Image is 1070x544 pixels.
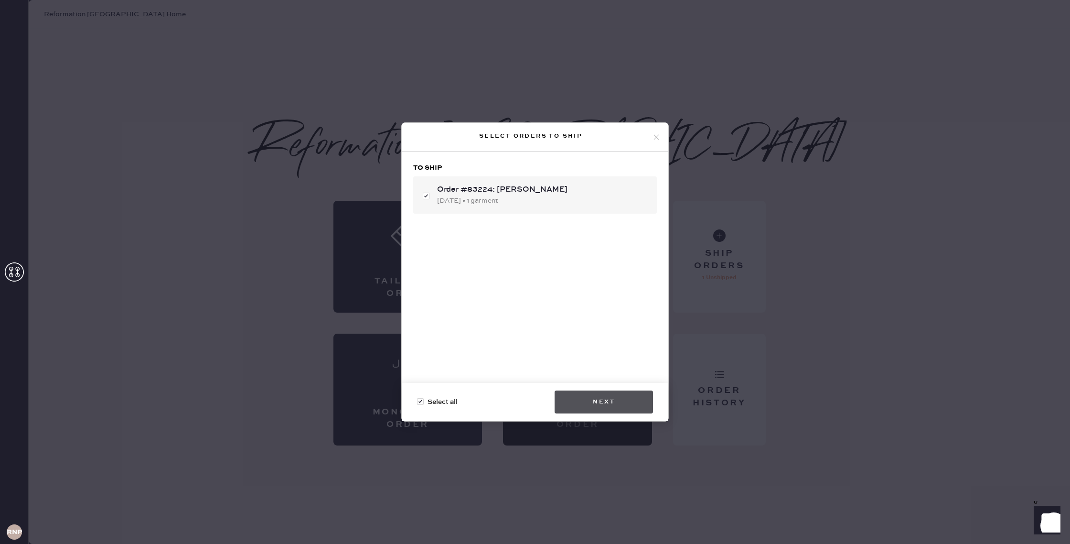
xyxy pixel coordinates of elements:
h3: To ship [413,163,657,173]
button: Next [555,391,653,413]
div: Order #83224: [PERSON_NAME] [437,184,649,196]
div: [DATE] • 1 garment [437,196,649,206]
iframe: Front Chat [1025,501,1066,542]
h3: RNPA [7,529,22,535]
div: Select orders to ship [409,131,652,142]
span: Select all [428,397,458,407]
